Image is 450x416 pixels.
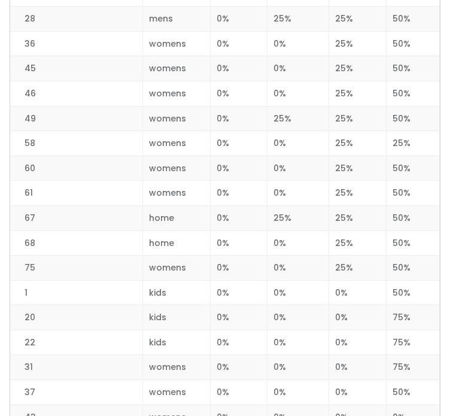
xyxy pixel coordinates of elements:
[211,280,267,305] td: 0%
[211,31,267,56] td: 0%
[329,156,387,181] td: 25%
[387,81,440,107] td: 50%
[329,280,387,305] td: 0%
[211,131,267,156] td: 0%
[329,380,387,405] td: 0%
[267,355,329,380] td: 0%
[387,330,440,355] td: 75%
[10,56,143,81] td: 45
[10,106,143,131] td: 49
[387,131,440,156] td: 25%
[267,380,329,405] td: 0%
[329,81,387,107] td: 25%
[267,56,329,81] td: 0%
[10,280,143,305] td: 1
[387,56,440,81] td: 50%
[10,131,143,156] td: 58
[143,330,211,355] td: kids
[10,31,143,56] td: 36
[267,7,329,32] td: 25%
[329,131,387,156] td: 25%
[211,305,267,330] td: 0%
[329,305,387,330] td: 0%
[211,330,267,355] td: 0%
[211,380,267,405] td: 0%
[10,380,143,405] td: 37
[10,305,143,330] td: 20
[387,305,440,330] td: 75%
[387,380,440,405] td: 50%
[267,131,329,156] td: 0%
[267,305,329,330] td: 0%
[387,7,440,32] td: 50%
[10,355,143,380] td: 31
[329,106,387,131] td: 25%
[329,330,387,355] td: 0%
[267,106,329,131] td: 25%
[387,205,440,230] td: 50%
[329,205,387,230] td: 25%
[10,81,143,107] td: 46
[329,7,387,32] td: 25%
[10,256,143,281] td: 75
[143,355,211,380] td: womens
[143,305,211,330] td: kids
[143,181,211,206] td: womens
[387,181,440,206] td: 50%
[387,230,440,256] td: 50%
[211,7,267,32] td: 0%
[267,230,329,256] td: 0%
[387,280,440,305] td: 50%
[267,205,329,230] td: 25%
[267,156,329,181] td: 0%
[267,31,329,56] td: 0%
[211,355,267,380] td: 0%
[211,256,267,281] td: 0%
[143,106,211,131] td: womens
[10,156,143,181] td: 60
[267,81,329,107] td: 0%
[387,156,440,181] td: 50%
[329,181,387,206] td: 25%
[211,230,267,256] td: 0%
[387,31,440,56] td: 50%
[143,280,211,305] td: kids
[10,181,143,206] td: 61
[10,230,143,256] td: 68
[267,256,329,281] td: 0%
[143,7,211,32] td: mens
[10,330,143,355] td: 22
[211,56,267,81] td: 0%
[387,355,440,380] td: 75%
[143,56,211,81] td: womens
[143,256,211,281] td: womens
[143,230,211,256] td: home
[143,81,211,107] td: womens
[329,31,387,56] td: 25%
[211,181,267,206] td: 0%
[267,330,329,355] td: 0%
[143,380,211,405] td: womens
[329,56,387,81] td: 25%
[143,156,211,181] td: womens
[329,355,387,380] td: 0%
[143,205,211,230] td: home
[267,280,329,305] td: 0%
[211,81,267,107] td: 0%
[211,106,267,131] td: 0%
[10,7,143,32] td: 28
[267,181,329,206] td: 0%
[329,256,387,281] td: 25%
[143,131,211,156] td: womens
[387,256,440,281] td: 50%
[10,205,143,230] td: 67
[329,230,387,256] td: 25%
[387,106,440,131] td: 50%
[211,156,267,181] td: 0%
[143,31,211,56] td: womens
[211,205,267,230] td: 0%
